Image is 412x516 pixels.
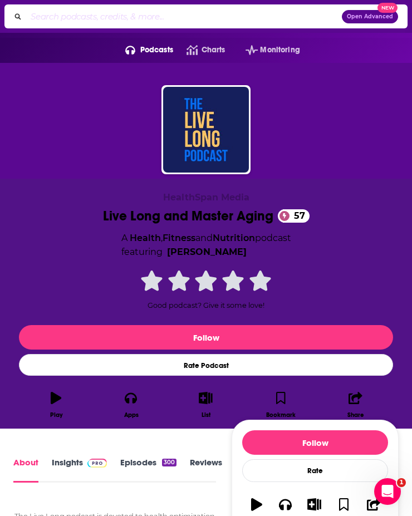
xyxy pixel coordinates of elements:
a: Nutrition [213,233,255,243]
button: open menu [112,41,173,59]
span: Good podcast? Give it some love! [148,301,264,309]
a: Reviews [190,457,222,483]
button: Bookmark [243,385,318,425]
span: HealthSpan Media [163,192,249,203]
span: New [377,3,398,13]
a: 57 [278,209,310,223]
div: Bookmark [266,411,296,419]
div: Apps [124,411,139,419]
a: About [13,457,38,483]
img: Podchaser Pro [87,459,107,468]
div: Search podcasts, credits, & more... [4,4,408,28]
div: Rate [242,459,388,482]
span: Open Advanced [347,14,393,19]
button: Share [318,385,393,425]
div: A podcast [121,231,291,259]
span: Monitoring [260,42,300,58]
span: , [161,233,163,243]
img: Live Long and Master Aging [163,87,249,173]
button: Play [19,385,94,425]
a: Peter Bowes [167,245,247,259]
a: Health [130,233,161,243]
div: Play [50,411,63,419]
a: Fitness [163,233,195,243]
a: Charts [173,41,225,59]
button: List [169,385,243,425]
input: Search podcasts, credits, & more... [26,8,342,26]
button: Follow [242,430,388,455]
span: Podcasts [140,42,173,58]
div: Rate Podcast [19,354,393,376]
span: Charts [202,42,225,58]
div: Share [347,411,364,419]
button: Follow [19,325,393,350]
button: open menu [232,41,300,59]
div: Good podcast? Give it some love! [122,268,290,309]
button: Open AdvancedNew [342,10,398,23]
button: Apps [94,385,168,425]
a: Episodes300 [120,457,176,483]
div: List [202,411,210,419]
div: 300 [162,459,176,466]
span: 57 [283,209,310,223]
span: 1 [397,478,406,487]
iframe: Intercom live chat [374,478,401,505]
span: and [195,233,213,243]
span: featuring [121,245,291,259]
a: InsightsPodchaser Pro [52,457,107,483]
